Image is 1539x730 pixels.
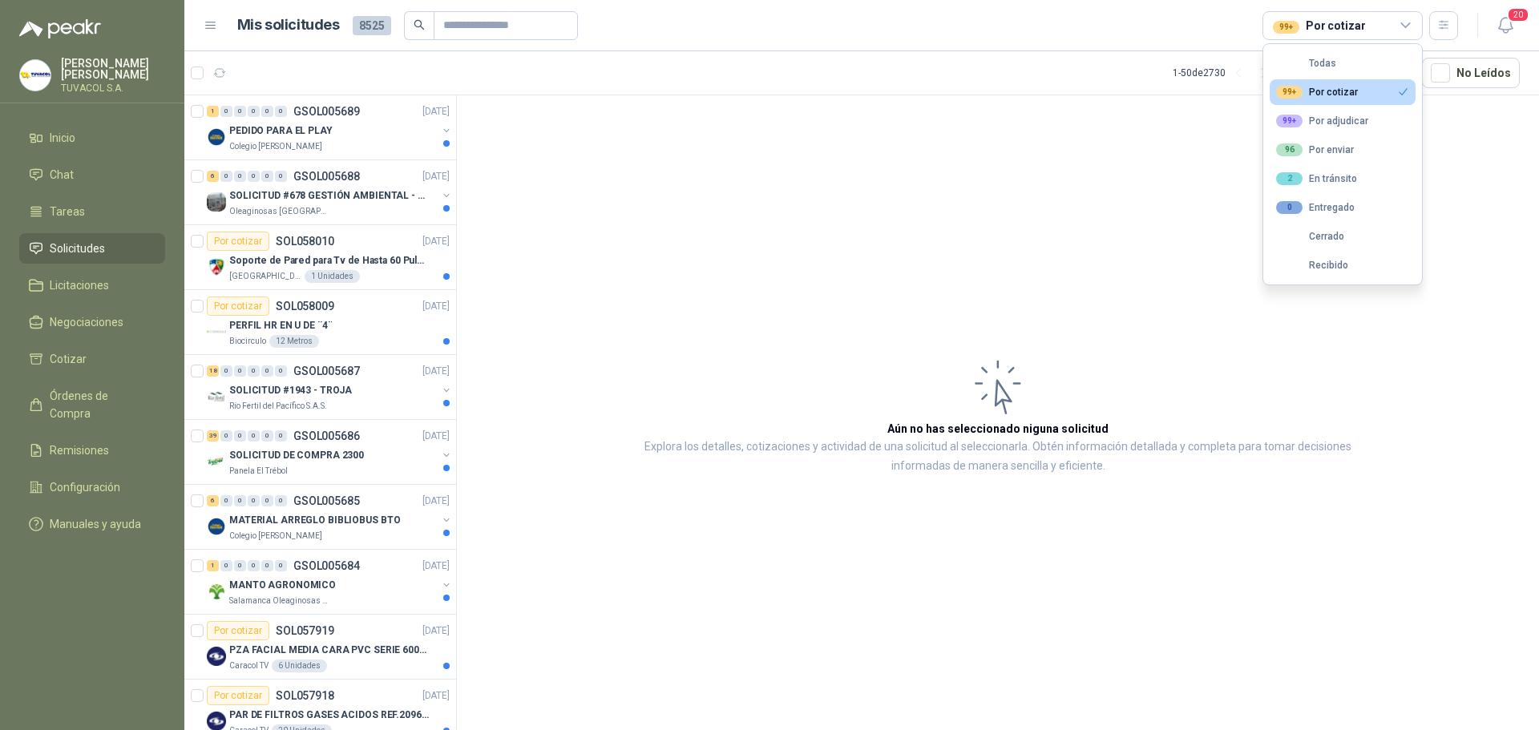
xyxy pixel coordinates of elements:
p: SOLICITUD #678 GESTIÓN AMBIENTAL - TUMACO [229,188,429,204]
span: Inicio [50,129,75,147]
p: Caracol TV [229,659,269,672]
div: Por cotizar [1276,86,1358,99]
img: Company Logo [207,322,226,341]
a: 39 0 0 0 0 0 GSOL005686[DATE] Company LogoSOLICITUD DE COMPRA 2300Panela El Trébol [207,426,453,478]
p: GSOL005686 [293,430,360,442]
div: 0 [275,365,287,377]
img: Company Logo [207,387,226,406]
div: 1 - 50 de 2730 [1173,60,1277,86]
div: 0 [234,171,246,182]
div: 0 [234,495,246,506]
div: 0 [248,365,260,377]
img: Company Logo [207,192,226,212]
div: 1 Unidades [305,270,360,283]
span: Remisiones [50,442,109,459]
div: Por adjudicar [1276,115,1368,127]
div: 12 Metros [269,335,319,348]
img: Company Logo [207,582,226,601]
a: Remisiones [19,435,165,466]
p: GSOL005689 [293,106,360,117]
button: No Leídos [1422,58,1520,88]
a: 18 0 0 0 0 0 GSOL005687[DATE] Company LogoSOLICITUD #1943 - TROJARio Fertil del Pacífico S.A.S. [207,361,453,413]
button: Todas [1270,50,1416,76]
button: 2En tránsito [1270,166,1416,192]
button: Cerrado [1270,224,1416,249]
div: Por cotizar [207,621,269,640]
span: Negociaciones [50,313,123,331]
img: Company Logo [207,452,226,471]
div: 0 [1276,201,1303,214]
div: 0 [261,430,273,442]
p: Salamanca Oleaginosas SAS [229,595,330,607]
p: [DATE] [422,299,450,314]
p: [DATE] [422,688,450,704]
img: Company Logo [20,60,50,91]
button: Recibido [1270,252,1416,278]
div: 0 [275,495,287,506]
div: 0 [248,495,260,506]
p: TUVACOL S.A. [61,83,165,93]
div: 0 [220,106,232,117]
div: Recibido [1276,260,1348,271]
img: Company Logo [207,517,226,536]
div: Por enviar [1276,143,1354,156]
div: Entregado [1276,201,1355,214]
div: 0 [248,560,260,571]
p: Oleaginosas [GEOGRAPHIC_DATA][PERSON_NAME] [229,205,330,218]
img: Company Logo [207,127,226,147]
img: Logo peakr [19,19,101,38]
h3: Aún no has seleccionado niguna solicitud [887,420,1109,438]
a: Solicitudes [19,233,165,264]
p: MANTO AGRONOMICO [229,578,336,593]
div: 99+ [1276,115,1303,127]
span: search [414,19,425,30]
p: PAR DE FILTROS GASES ACIDOS REF.2096 3M [229,708,429,723]
p: [GEOGRAPHIC_DATA][PERSON_NAME] [229,270,301,283]
p: PEDIDO PARA EL PLAY [229,123,333,139]
p: [DATE] [422,169,450,184]
span: Tareas [50,203,85,220]
div: 0 [261,365,273,377]
a: Tareas [19,196,165,227]
button: 96Por enviar [1270,137,1416,163]
div: 99+ [1276,86,1303,99]
div: 0 [261,106,273,117]
span: Chat [50,166,74,184]
div: 2 [1276,172,1303,185]
span: 8525 [353,16,391,35]
div: 0 [275,106,287,117]
div: 6 Unidades [272,659,327,672]
div: Por cotizar [1273,17,1365,34]
p: GSOL005687 [293,365,360,377]
p: GSOL005685 [293,495,360,506]
span: Manuales y ayuda [50,515,141,533]
div: 0 [220,365,232,377]
span: Licitaciones [50,276,109,294]
p: [DATE] [422,623,450,639]
div: 0 [275,560,287,571]
div: 0 [261,560,273,571]
button: 0Entregado [1270,195,1416,220]
a: Por cotizarSOL058010[DATE] Company LogoSoporte de Pared para Tv de Hasta 60 Pulgadas con Brazo Ar... [184,225,456,290]
div: 0 [220,560,232,571]
div: 0 [234,560,246,571]
a: Negociaciones [19,307,165,337]
a: Configuración [19,472,165,502]
img: Company Logo [207,257,226,276]
p: [DATE] [422,104,450,119]
div: Por cotizar [207,686,269,705]
img: Company Logo [207,647,226,666]
h1: Mis solicitudes [237,14,340,37]
div: 99+ [1273,21,1299,34]
div: Todas [1276,58,1336,69]
div: 6 [207,495,219,506]
div: 0 [220,495,232,506]
a: Por cotizarSOL057919[DATE] Company LogoPZA FACIAL MEDIA CARA PVC SERIE 6000 3MCaracol TV6 Unidades [184,615,456,680]
a: Inicio [19,123,165,153]
p: [DATE] [422,559,450,574]
a: Licitaciones [19,270,165,300]
a: 6 0 0 0 0 0 GSOL005685[DATE] Company LogoMATERIAL ARREGLO BIBLIOBUS BTOColegio [PERSON_NAME] [207,491,453,542]
p: SOL057918 [276,690,334,701]
div: 1 [207,106,219,117]
p: Colegio [PERSON_NAME] [229,140,322,153]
